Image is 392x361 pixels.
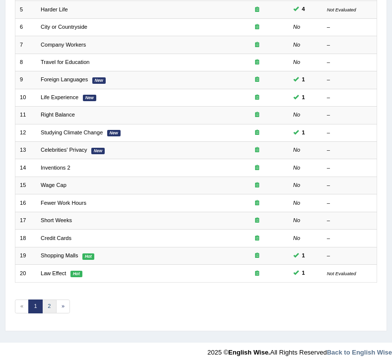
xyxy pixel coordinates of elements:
[327,7,356,12] small: Not Evaluated
[15,265,36,282] td: 20
[293,217,300,223] em: No
[207,343,392,357] div: 2025 © All Rights Reserved
[15,247,36,264] td: 19
[41,59,89,65] a: Travel for Education
[83,95,96,101] em: New
[15,124,36,141] td: 12
[327,129,372,137] div: –
[293,235,300,241] em: No
[15,212,36,229] td: 17
[299,5,308,14] span: You can still take this question
[327,252,372,260] div: –
[230,199,284,207] div: Exam occurring question
[230,217,284,225] div: Exam occurring question
[56,300,70,313] a: »
[41,252,78,258] a: Shopping Malls
[15,89,36,106] td: 10
[327,146,372,154] div: –
[15,177,36,194] td: 15
[293,147,300,153] em: No
[41,6,68,12] a: Harder Life
[327,41,372,49] div: –
[15,107,36,124] td: 11
[293,165,300,171] em: No
[15,36,36,54] td: 7
[70,271,82,277] em: Hot
[230,111,284,119] div: Exam occurring question
[293,59,300,65] em: No
[41,129,103,135] a: Studying Climate Change
[41,200,86,206] a: Fewer Work Hours
[41,182,66,188] a: Wage Cap
[41,217,72,223] a: Short Weeks
[299,128,308,137] span: You can still take this question
[230,164,284,172] div: Exam occurring question
[230,23,284,31] div: Exam occurring question
[299,93,308,102] span: You can still take this question
[327,76,372,84] div: –
[299,251,308,260] span: You can still take this question
[230,76,284,84] div: Exam occurring question
[327,164,372,172] div: –
[327,111,372,119] div: –
[15,142,36,159] td: 13
[41,270,66,276] a: Law Effect
[293,200,300,206] em: No
[15,18,36,36] td: 6
[293,24,300,30] em: No
[41,76,88,82] a: Foreign Languages
[41,94,78,100] a: Life Experience
[230,252,284,260] div: Exam occurring question
[230,146,284,154] div: Exam occurring question
[327,217,372,225] div: –
[15,54,36,71] td: 8
[230,6,284,14] div: Exam occurring question
[15,300,29,313] span: «
[299,75,308,84] span: You can still take this question
[15,230,36,247] td: 18
[41,112,75,118] a: Right Balance
[327,23,372,31] div: –
[41,147,87,153] a: Celebrities' Privacy
[327,235,372,242] div: –
[230,129,284,137] div: Exam occurring question
[230,41,284,49] div: Exam occurring question
[15,71,36,89] td: 9
[230,270,284,278] div: Exam occurring question
[293,42,300,48] em: No
[41,235,71,241] a: Credit Cards
[15,1,36,18] td: 5
[230,181,284,189] div: Exam occurring question
[28,300,43,313] a: 1
[82,253,94,260] em: Hot
[228,349,270,356] strong: English Wise.
[327,59,372,66] div: –
[42,300,57,313] a: 2
[15,159,36,177] td: 14
[41,165,70,171] a: Inventions 2
[293,182,300,188] em: No
[230,94,284,102] div: Exam occurring question
[327,94,372,102] div: –
[91,148,105,154] em: New
[41,42,86,48] a: Company Workers
[15,194,36,212] td: 16
[327,199,372,207] div: –
[293,112,300,118] em: No
[230,235,284,242] div: Exam occurring question
[92,77,106,84] em: New
[230,59,284,66] div: Exam occurring question
[327,181,372,189] div: –
[299,269,308,278] span: You can still take this question
[327,349,392,356] a: Back to English Wise
[41,24,87,30] a: City or Countryside
[327,271,356,276] small: Not Evaluated
[107,130,121,136] em: New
